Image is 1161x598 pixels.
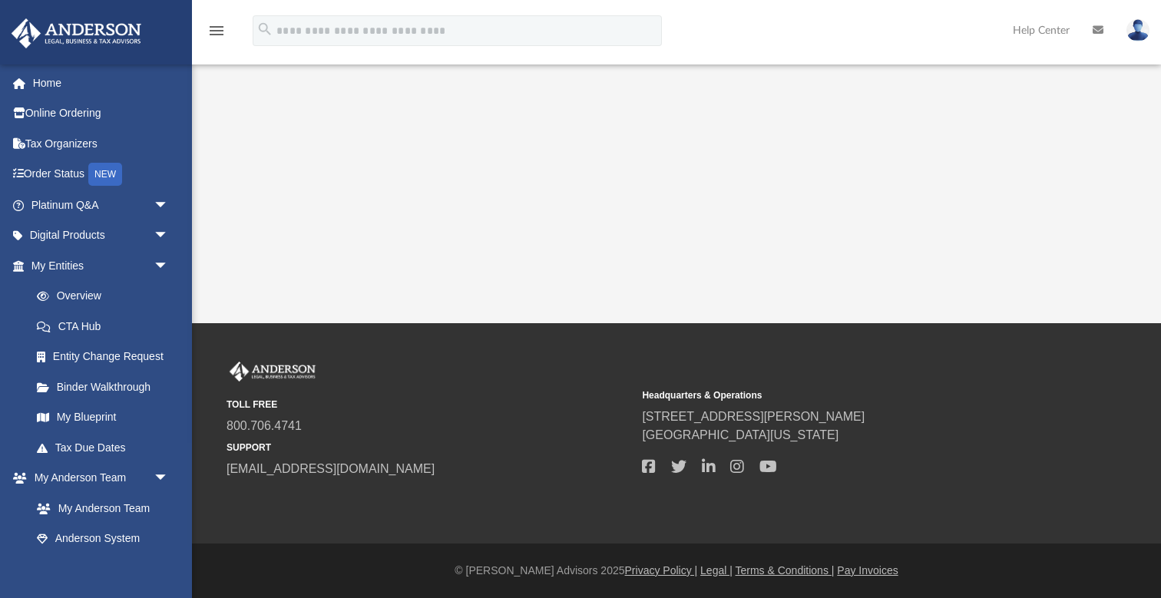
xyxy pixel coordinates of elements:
[837,564,898,577] a: Pay Invoices
[642,388,1047,402] small: Headquarters & Operations
[11,159,192,190] a: Order StatusNEW
[207,29,226,40] a: menu
[642,428,838,441] a: [GEOGRAPHIC_DATA][US_STATE]
[256,21,273,38] i: search
[21,432,192,463] a: Tax Due Dates
[88,163,122,186] div: NEW
[11,463,184,494] a: My Anderson Teamarrow_drop_down
[227,419,302,432] a: 800.706.4741
[21,342,192,372] a: Entity Change Request
[21,524,184,554] a: Anderson System
[154,220,184,252] span: arrow_drop_down
[227,398,631,411] small: TOLL FREE
[642,410,865,423] a: [STREET_ADDRESS][PERSON_NAME]
[154,250,184,282] span: arrow_drop_down
[21,281,192,312] a: Overview
[21,372,192,402] a: Binder Walkthrough
[7,18,146,48] img: Anderson Advisors Platinum Portal
[154,463,184,494] span: arrow_drop_down
[700,564,733,577] a: Legal |
[736,564,835,577] a: Terms & Conditions |
[11,220,192,251] a: Digital Productsarrow_drop_down
[1126,19,1149,41] img: User Pic
[227,362,319,382] img: Anderson Advisors Platinum Portal
[227,462,435,475] a: [EMAIL_ADDRESS][DOMAIN_NAME]
[227,441,631,454] small: SUPPORT
[11,190,192,220] a: Platinum Q&Aarrow_drop_down
[21,493,177,524] a: My Anderson Team
[11,128,192,159] a: Tax Organizers
[11,68,192,98] a: Home
[21,311,192,342] a: CTA Hub
[625,564,698,577] a: Privacy Policy |
[11,98,192,129] a: Online Ordering
[154,190,184,221] span: arrow_drop_down
[192,563,1161,579] div: © [PERSON_NAME] Advisors 2025
[11,250,192,281] a: My Entitiesarrow_drop_down
[21,402,184,433] a: My Blueprint
[207,21,226,40] i: menu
